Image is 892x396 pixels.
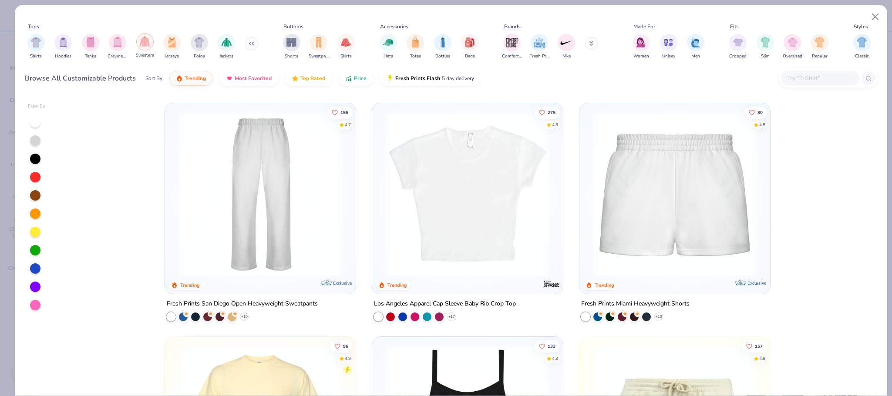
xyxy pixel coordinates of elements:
img: Fresh Prints Image [533,36,546,49]
button: filter button [811,34,828,60]
button: Like [330,340,353,352]
span: Men [691,53,700,60]
button: Price [339,71,373,86]
span: Cropped [729,53,747,60]
span: Comfort Colors [502,53,522,60]
div: Brands [504,23,521,30]
div: Filter By [28,103,45,110]
button: filter button [729,34,747,60]
div: 4.8 [759,355,765,362]
div: filter for Comfort Colors [502,34,522,60]
img: Nike Image [560,36,573,49]
span: Exclusive [747,280,766,286]
img: Women Image [636,37,646,47]
span: Polos [194,53,205,60]
div: filter for Shorts [283,34,300,60]
span: Fresh Prints [529,53,549,60]
img: Jackets Image [222,37,232,47]
button: filter button [660,34,677,60]
button: filter button [108,34,128,60]
span: Totes [410,53,421,60]
span: Slim [761,53,770,60]
button: Like [742,340,767,352]
button: filter button [529,34,549,60]
button: Most Favorited [219,71,278,86]
button: filter button [54,34,72,60]
div: filter for Nike [558,34,575,60]
button: filter button [502,34,522,60]
div: filter for Tanks [82,34,99,60]
img: b0603986-75a5-419a-97bc-283c66fe3a23 [381,112,554,276]
img: TopRated.gif [292,75,299,82]
span: 155 [340,110,348,114]
img: Tanks Image [86,37,95,47]
img: Comfort Colors Image [505,36,518,49]
img: Hats Image [383,37,393,47]
button: filter button [218,34,235,60]
div: Fresh Prints San Diego Open Heavyweight Sweatpants [167,299,318,309]
button: filter button [309,34,329,60]
button: filter button [380,34,397,60]
img: Hoodies Image [58,37,68,47]
span: Jerseys [165,53,179,60]
span: 157 [755,344,763,348]
div: 4.8 [552,355,558,362]
img: Shirts Image [31,37,41,47]
img: Unisex Image [663,37,673,47]
button: Trending [169,71,212,86]
div: filter for Oversized [783,34,802,60]
button: filter button [163,34,181,60]
button: Like [327,106,353,118]
img: Totes Image [411,37,420,47]
span: + 17 [448,314,455,319]
div: filter for Sweaters [136,33,154,59]
img: Skirts Image [341,37,351,47]
span: Shirts [30,53,42,60]
div: filter for Hats [380,34,397,60]
img: most_fav.gif [226,75,233,82]
img: Regular Image [815,37,825,47]
span: Nike [562,53,571,60]
button: Like [535,340,560,352]
span: Exclusive [333,280,352,286]
div: filter for Jackets [218,34,235,60]
button: Like [744,106,767,118]
div: filter for Regular [811,34,828,60]
div: 4.8 [552,121,558,128]
button: filter button [558,34,575,60]
div: Sort By [145,74,162,82]
div: filter for Skirts [337,34,355,60]
img: Jerseys Image [167,37,177,47]
button: filter button [461,34,478,60]
div: Fits [730,23,739,30]
span: 275 [548,110,555,114]
button: filter button [757,34,774,60]
span: Crewnecks [108,53,128,60]
button: filter button [853,34,871,60]
div: Los Angeles Apparel Cap Sleeve Baby Rib Crop Top [374,299,516,309]
div: filter for Bottles [434,34,451,60]
span: Shorts [285,53,298,60]
img: Bottles Image [438,37,448,47]
div: filter for Fresh Prints [529,34,549,60]
span: Oversized [783,53,802,60]
img: df5250ff-6f61-4206-a12c-24931b20f13c [174,112,347,276]
button: filter button [434,34,451,60]
div: filter for Classic [853,34,871,60]
img: Oversized Image [788,37,798,47]
div: Accessories [380,23,408,30]
span: 80 [757,110,763,114]
img: Shorts Image [286,37,296,47]
img: Classic Image [857,37,867,47]
div: filter for Women [633,34,650,60]
span: 5 day delivery [442,74,474,84]
span: Sweatpants [309,53,329,60]
button: filter button [337,34,355,60]
div: filter for Slim [757,34,774,60]
button: filter button [136,34,154,60]
img: Slim Image [761,37,770,47]
img: Bags Image [465,37,475,47]
img: Los Angeles Apparel logo [543,275,560,292]
div: filter for Unisex [660,34,677,60]
div: filter for Polos [191,34,208,60]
